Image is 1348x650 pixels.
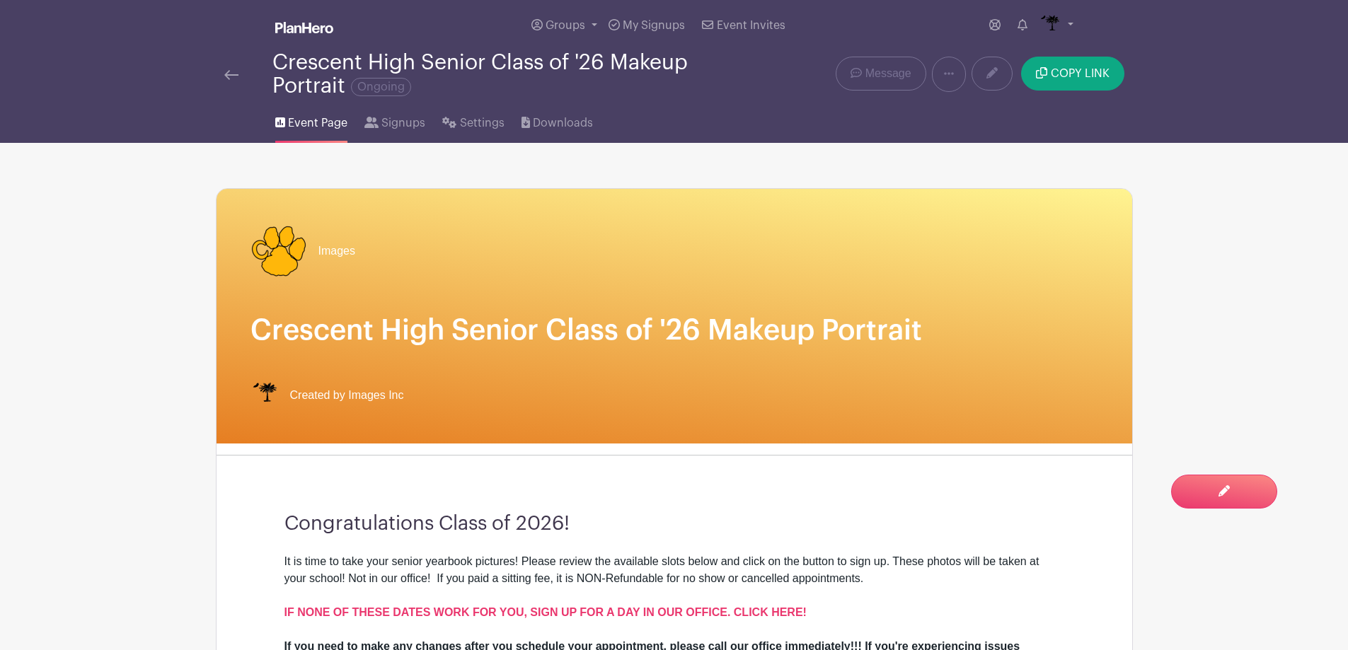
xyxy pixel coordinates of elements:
[275,22,333,33] img: logo_white-6c42ec7e38ccf1d336a20a19083b03d10ae64f83f12c07503d8b9e83406b4c7d.svg
[284,512,1064,536] h3: Congratulations Class of 2026!
[351,78,411,96] span: Ongoing
[522,98,593,143] a: Downloads
[836,57,926,91] a: Message
[290,387,404,404] span: Created by Images Inc
[250,313,1098,347] h1: Crescent High Senior Class of '26 Makeup Portrait
[533,115,593,132] span: Downloads
[318,243,355,260] span: Images
[284,606,807,618] a: IF NONE OF THESE DATES WORK FOR YOU, SIGN UP FOR A DAY IN OUR OFFICE. CLICK HERE!
[275,98,347,143] a: Event Page
[460,115,505,132] span: Settings
[250,223,307,279] img: CRESCENT_HS_PAW-01.png
[865,65,911,82] span: Message
[288,115,347,132] span: Event Page
[717,20,785,31] span: Event Invites
[381,115,425,132] span: Signups
[250,381,279,410] img: IMAGES%20logo%20transparenT%20PNG%20s.png
[364,98,425,143] a: Signups
[442,98,504,143] a: Settings
[1021,57,1124,91] button: COPY LINK
[546,20,585,31] span: Groups
[272,51,731,98] div: Crescent High Senior Class of '26 Makeup Portrait
[623,20,685,31] span: My Signups
[284,553,1064,638] div: It is time to take your senior yearbook pictures! Please review the available slots below and cli...
[224,70,238,80] img: back-arrow-29a5d9b10d5bd6ae65dc969a981735edf675c4d7a1fe02e03b50dbd4ba3cdb55.svg
[1039,14,1061,37] img: IMAGES%20logo%20transparenT%20PNG%20s.png
[1051,68,1110,79] span: COPY LINK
